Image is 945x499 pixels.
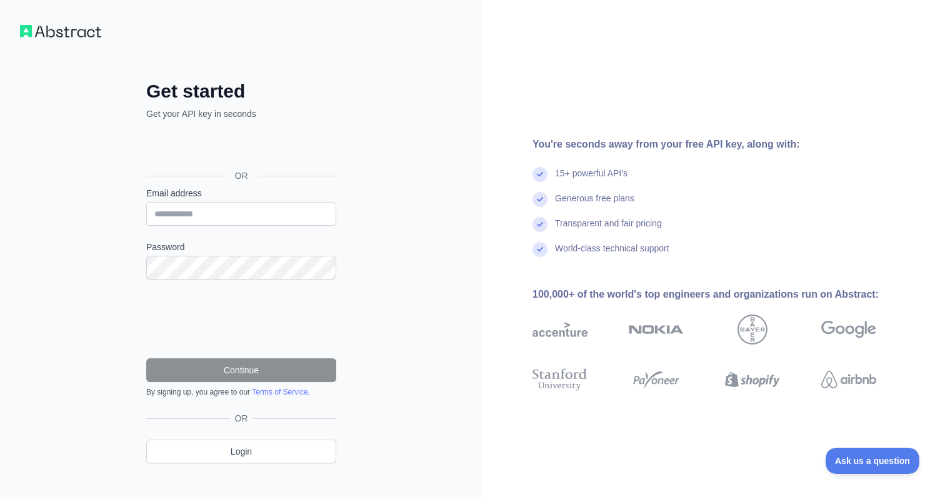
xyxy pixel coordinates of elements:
[821,366,876,393] img: airbnb
[532,137,916,152] div: You're seconds away from your free API key, along with:
[629,366,684,393] img: payoneer
[225,169,258,182] span: OR
[532,217,547,232] img: check mark
[821,315,876,345] img: google
[629,315,684,345] img: nokia
[146,358,336,382] button: Continue
[252,388,307,396] a: Terms of Service
[532,315,587,345] img: accenture
[555,242,669,267] div: World-class technical support
[737,315,767,345] img: bayer
[146,187,336,199] label: Email address
[725,366,780,393] img: shopify
[146,440,336,463] a: Login
[826,448,920,474] iframe: Toggle Customer Support
[146,80,336,103] h2: Get started
[140,134,340,161] iframe: To enrich screen reader interactions, please activate Accessibility in Grammarly extension settings
[146,295,336,343] iframe: reCAPTCHA
[532,242,547,257] img: check mark
[555,217,662,242] div: Transparent and fair pricing
[146,241,336,253] label: Password
[532,192,547,207] img: check mark
[532,287,916,302] div: 100,000+ of the world's top engineers and organizations run on Abstract:
[532,167,547,182] img: check mark
[20,25,101,38] img: Workflow
[230,412,253,425] span: OR
[555,167,627,192] div: 15+ powerful API's
[146,387,336,397] div: By signing up, you agree to our .
[146,108,336,120] p: Get your API key in seconds
[555,192,634,217] div: Generous free plans
[532,366,587,393] img: stanford university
